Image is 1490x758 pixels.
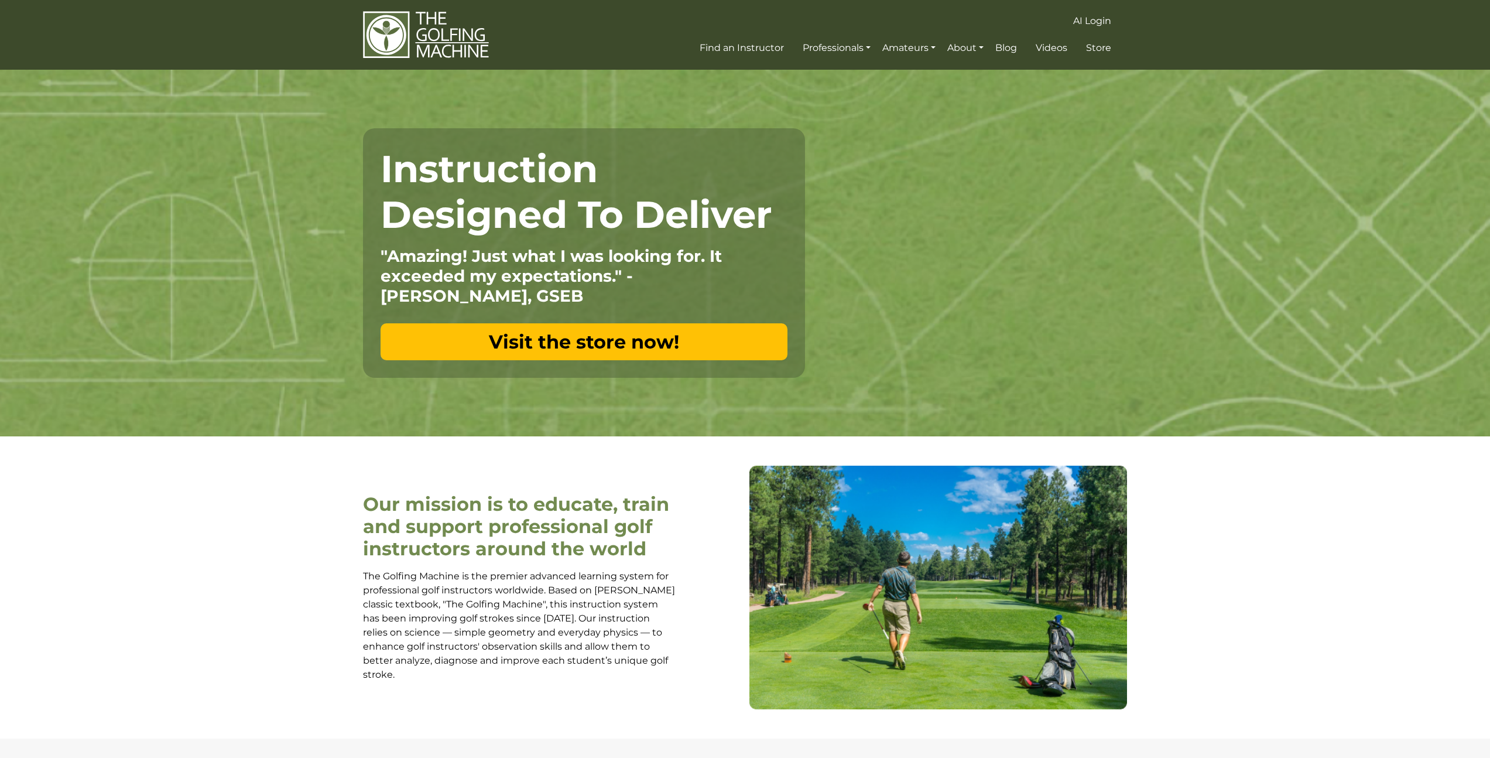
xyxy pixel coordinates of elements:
[381,323,787,360] a: Visit the store now!
[944,37,987,59] a: About
[363,11,489,59] img: The Golfing Machine
[1073,15,1111,26] span: AI Login
[381,146,787,237] h1: Instruction Designed To Deliver
[700,42,784,53] span: Find an Instructor
[1036,42,1067,53] span: Videos
[381,246,787,306] p: "Amazing! Just what I was looking for. It exceeded my expectations." - [PERSON_NAME], GSEB
[1070,11,1114,32] a: AI Login
[1083,37,1114,59] a: Store
[995,42,1017,53] span: Blog
[697,37,787,59] a: Find an Instructor
[363,569,676,682] p: The Golfing Machine is the premier advanced learning system for professional golf instructors wor...
[1033,37,1070,59] a: Videos
[363,493,676,561] h2: Our mission is to educate, train and support professional golf instructors around the world
[1086,42,1111,53] span: Store
[879,37,938,59] a: Amateurs
[992,37,1020,59] a: Blog
[800,37,874,59] a: Professionals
